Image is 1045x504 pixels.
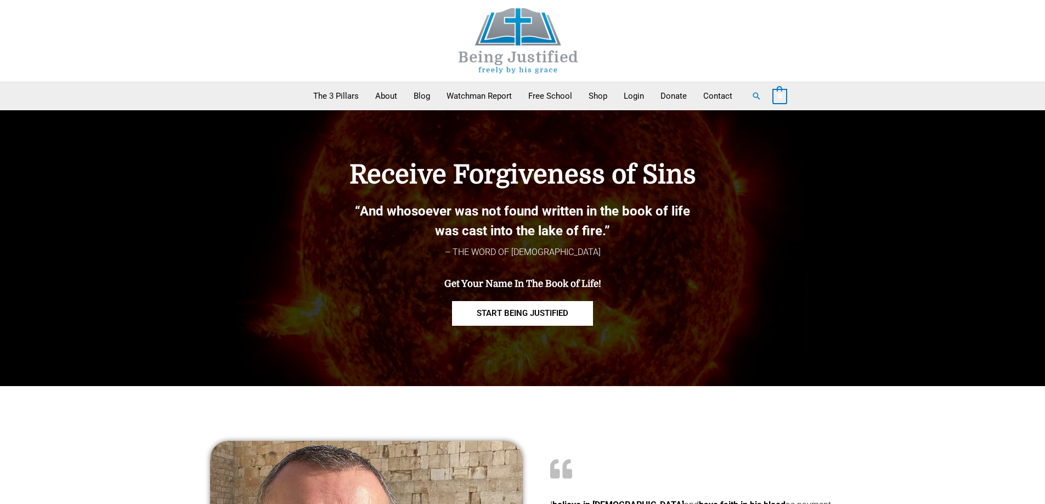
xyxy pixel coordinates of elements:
a: Contact [695,82,741,110]
span: START BEING JUSTIFIED [477,309,568,318]
a: Donate [652,82,695,110]
h4: Receive Forgiveness of Sins [292,160,753,190]
a: Blog [405,82,438,110]
a: View Shopping Cart, empty [772,91,787,101]
h4: Get Your Name In The Book of Life! [292,279,753,290]
nav: Primary Site Navigation [305,82,741,110]
a: Shop [580,82,615,110]
a: Search button [752,91,761,101]
a: Watchman Report [438,82,520,110]
span: 0 [778,92,782,100]
a: About [367,82,405,110]
span: – THE WORD OF [DEMOGRAPHIC_DATA] [445,247,601,257]
a: Login [615,82,652,110]
a: Free School [520,82,580,110]
b: “And whosoever was not found written in the book of life was cast into the lake of fire.” [355,203,690,239]
a: START BEING JUSTIFIED [452,301,593,326]
img: Being Justified [436,8,601,73]
a: The 3 Pillars [305,82,367,110]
